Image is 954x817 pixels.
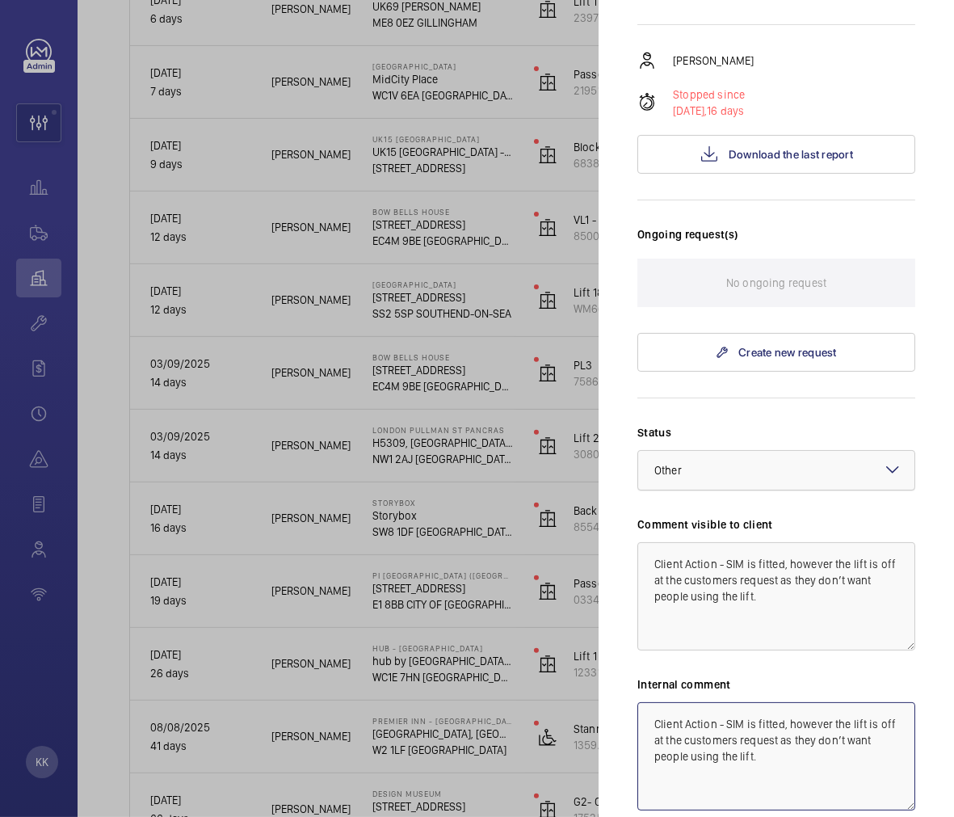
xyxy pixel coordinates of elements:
label: Comment visible to client [637,516,915,533]
p: 16 days [673,103,745,119]
label: Internal comment [637,676,915,693]
a: Create new request [637,333,915,372]
p: [PERSON_NAME] [673,53,754,69]
button: Download the last report [637,135,915,174]
span: Download the last report [729,148,853,161]
p: Stopped since [673,86,745,103]
p: No ongoing request [726,259,826,307]
h3: Ongoing request(s) [637,226,915,259]
span: Other [654,464,682,477]
span: [DATE], [673,104,707,117]
label: Status [637,424,915,440]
